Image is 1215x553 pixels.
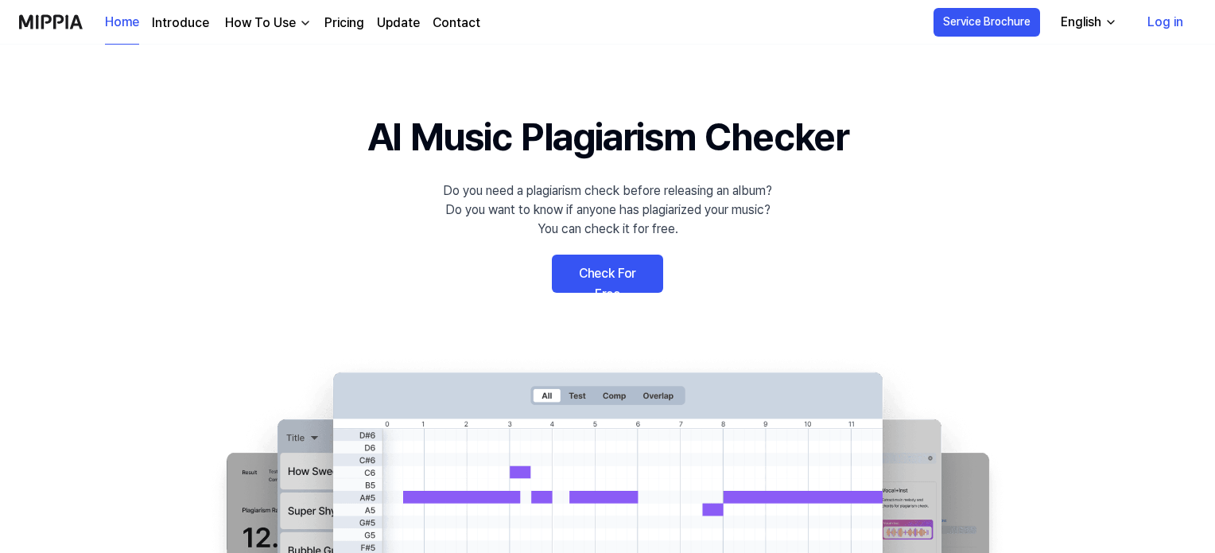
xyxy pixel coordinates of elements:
a: Contact [433,14,480,33]
a: Home [105,1,139,45]
a: Check For Free [552,255,663,293]
button: Service Brochure [934,8,1040,37]
div: How To Use [222,14,299,33]
img: down [299,17,312,29]
button: How To Use [222,14,312,33]
h1: AI Music Plagiarism Checker [367,108,848,166]
a: Introduce [152,14,209,33]
button: English [1048,6,1127,38]
a: Pricing [324,14,364,33]
div: Do you need a plagiarism check before releasing an album? Do you want to know if anyone has plagi... [443,181,772,239]
div: English [1058,13,1104,32]
a: Update [377,14,420,33]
